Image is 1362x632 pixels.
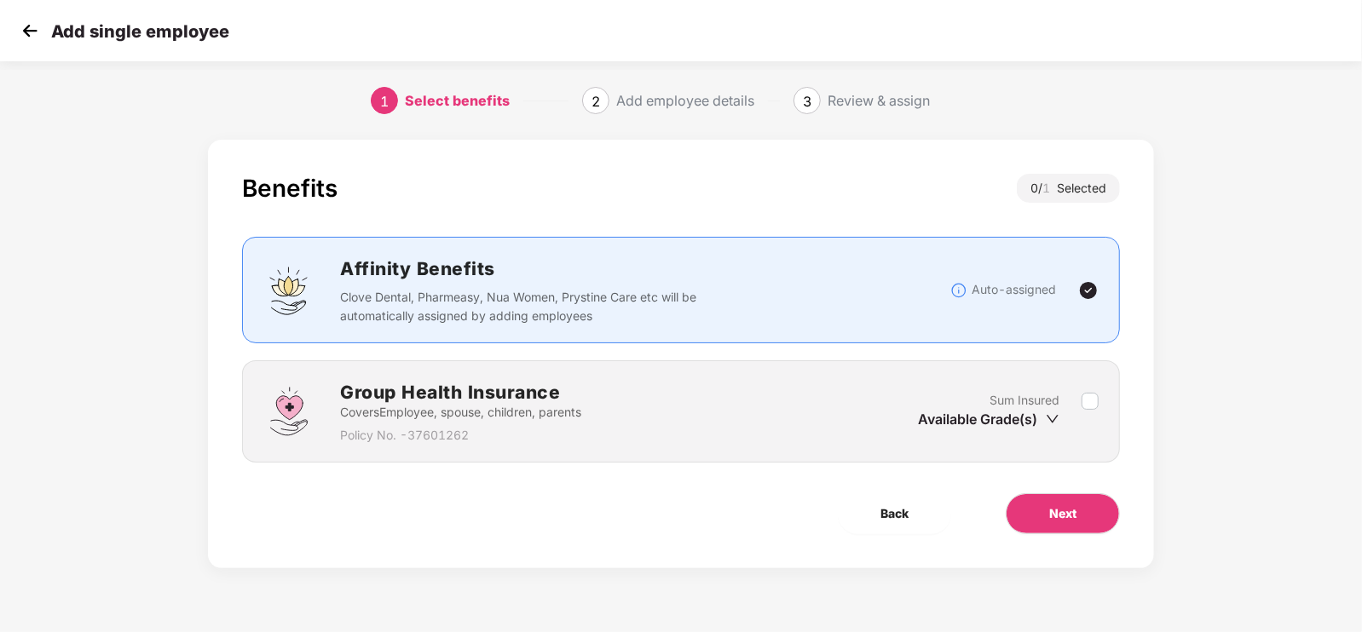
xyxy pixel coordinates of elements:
button: Back [838,493,951,534]
p: Sum Insured [990,391,1059,410]
div: 0 / Selected [1017,174,1120,203]
h2: Affinity Benefits [340,255,950,283]
p: Clove Dental, Pharmeasy, Nua Women, Prystine Care etc will be automatically assigned by adding em... [340,288,706,325]
div: Add employee details [616,87,754,114]
h2: Group Health Insurance [340,378,581,406]
button: Next [1006,493,1120,534]
span: 2 [592,93,600,110]
p: Covers Employee, spouse, children, parents [340,403,581,422]
span: Next [1049,504,1076,523]
img: svg+xml;base64,PHN2ZyB4bWxucz0iaHR0cDovL3d3dy53My5vcmcvMjAwMC9zdmciIHdpZHRoPSIzMCIgaGVpZ2h0PSIzMC... [17,18,43,43]
div: Review & assign [828,87,930,114]
div: Benefits [242,174,338,203]
p: Auto-assigned [972,280,1056,299]
div: Available Grade(s) [918,410,1059,428]
span: 1 [380,93,389,110]
span: down [1046,412,1059,426]
div: Select benefits [405,87,510,114]
p: Policy No. - 37601262 [340,426,581,445]
span: 1 [1042,181,1057,195]
img: svg+xml;base64,PHN2ZyBpZD0iVGljay0yNHgyNCIgeG1sbnM9Imh0dHA6Ly93d3cudzMub3JnLzIwMDAvc3ZnIiB3aWR0aD... [1078,280,1099,301]
span: Back [880,504,909,523]
img: svg+xml;base64,PHN2ZyBpZD0iQWZmaW5pdHlfQmVuZWZpdHMiIGRhdGEtbmFtZT0iQWZmaW5pdHkgQmVuZWZpdHMiIHhtbG... [263,265,315,316]
p: Add single employee [51,21,229,42]
img: svg+xml;base64,PHN2ZyBpZD0iR3JvdXBfSGVhbHRoX0luc3VyYW5jZSIgZGF0YS1uYW1lPSJHcm91cCBIZWFsdGggSW5zdX... [263,386,315,437]
span: 3 [803,93,811,110]
img: svg+xml;base64,PHN2ZyBpZD0iSW5mb18tXzMyeDMyIiBkYXRhLW5hbWU9IkluZm8gLSAzMngzMiIgeG1sbnM9Imh0dHA6Ly... [950,282,967,299]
